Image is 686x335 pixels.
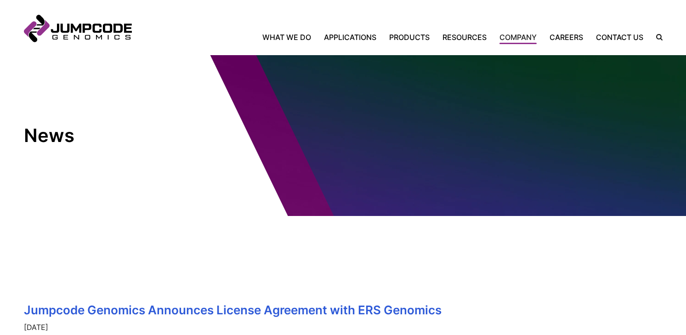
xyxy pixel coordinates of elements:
a: Resources [436,32,493,43]
a: Careers [543,32,590,43]
time: [DATE] [24,322,663,333]
nav: Primary Navigation [132,32,650,43]
a: Products [383,32,436,43]
h1: News [24,124,189,147]
a: Company [493,32,543,43]
label: Search the site. [650,34,663,40]
a: Contact Us [590,32,650,43]
a: Applications [317,32,383,43]
a: Jumpcode Genomics Announces License Agreement with ERS Genomics [24,303,442,317]
a: What We Do [262,32,317,43]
